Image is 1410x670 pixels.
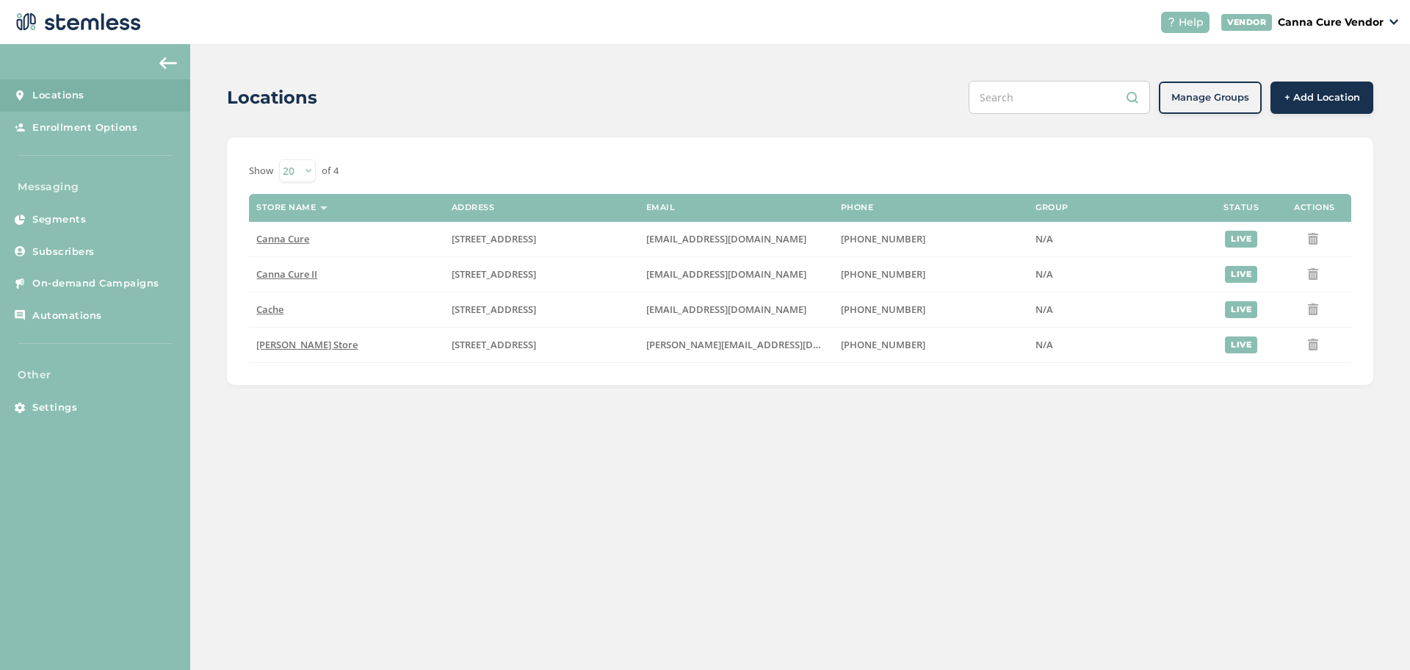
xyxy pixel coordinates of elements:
label: 15 East 4th Street [452,339,632,351]
span: [EMAIL_ADDRESS][DOMAIN_NAME] [646,267,806,281]
label: N/A [1035,233,1197,245]
span: [STREET_ADDRESS] [452,338,536,351]
span: Segments [32,212,86,227]
span: Subscribers [32,245,95,259]
label: Edmond Store [256,339,436,351]
label: edmond@shopcannacure.com [646,339,826,351]
span: Settings [32,400,77,415]
img: logo-dark-0685b13c.svg [12,7,141,37]
span: Canna Cure [256,232,309,245]
span: [PHONE_NUMBER] [841,338,925,351]
label: N/A [1035,303,1197,316]
label: N/A [1035,268,1197,281]
span: [PHONE_NUMBER] [841,232,925,245]
label: Canna Cure [256,233,436,245]
label: Phone [841,203,874,212]
th: Actions [1278,194,1351,222]
span: Cache [256,303,283,316]
h2: Locations [227,84,317,111]
label: contact@shopcannacure.com [646,268,826,281]
img: icon_down-arrow-small-66adaf34.svg [1389,19,1398,25]
input: Search [969,81,1150,114]
span: Canna Cure II [256,267,317,281]
label: of 4 [322,164,339,179]
label: (405) 338-9112 [841,268,1021,281]
label: 1023 East 6th Avenue [452,268,632,281]
span: [STREET_ADDRESS] [452,303,536,316]
p: Canna Cure Vendor [1278,15,1384,30]
span: Automations [32,309,102,323]
label: 1919 Northwest Cache Road [452,303,632,316]
img: icon-sort-1e1d7615.svg [320,206,328,210]
span: + Add Location [1284,90,1360,105]
span: [PHONE_NUMBER] [841,267,925,281]
label: Canna Cure II [256,268,436,281]
label: Cache [256,303,436,316]
span: Help [1179,15,1204,30]
label: (310) 621-7472 [841,303,1021,316]
div: live [1225,336,1257,353]
label: (405) 906-2801 [841,339,1021,351]
span: On-demand Campaigns [32,276,159,291]
button: + Add Location [1270,82,1373,114]
span: [PHONE_NUMBER] [841,303,925,316]
span: Locations [32,88,84,103]
div: VENDOR [1221,14,1272,31]
span: Manage Groups [1171,90,1249,105]
span: [EMAIL_ADDRESS][DOMAIN_NAME] [646,303,806,316]
span: [STREET_ADDRESS] [452,267,536,281]
label: info@shopcannacure.com [646,233,826,245]
label: Address [452,203,495,212]
span: [STREET_ADDRESS] [452,232,536,245]
label: 2720 Northwest Sheridan Road [452,233,632,245]
div: live [1225,231,1257,248]
label: reachlmitchell@gmail.com [646,303,826,316]
label: Show [249,164,273,179]
img: icon-arrow-back-accent-c549486e.svg [159,57,177,69]
label: (580) 280-2262 [841,233,1021,245]
label: Store name [256,203,316,212]
label: N/A [1035,339,1197,351]
span: [EMAIL_ADDRESS][DOMAIN_NAME] [646,232,806,245]
button: Manage Groups [1159,82,1262,114]
span: [PERSON_NAME] Store [256,338,358,351]
label: Group [1035,203,1069,212]
div: live [1225,266,1257,283]
span: Enrollment Options [32,120,137,135]
span: [PERSON_NAME][EMAIL_ADDRESS][DOMAIN_NAME] [646,338,881,351]
label: Email [646,203,676,212]
img: icon-help-white-03924b79.svg [1167,18,1176,26]
iframe: Chat Widget [1337,599,1410,670]
div: live [1225,301,1257,318]
label: Status [1223,203,1259,212]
